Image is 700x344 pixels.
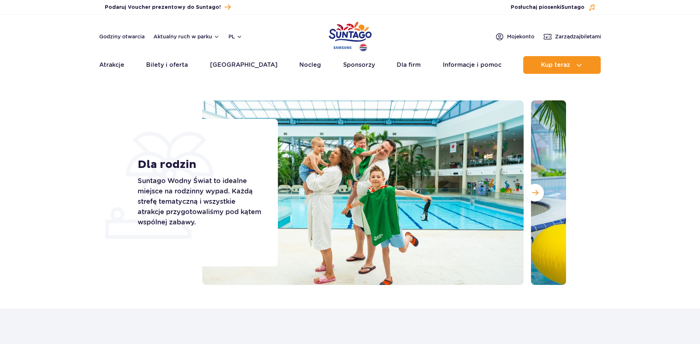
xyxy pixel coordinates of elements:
button: Posłuchaj piosenkiSuntago [511,4,596,11]
span: Moje konto [507,33,534,40]
button: Kup teraz [523,56,601,74]
button: Aktualny ruch w parku [154,34,220,39]
a: Zarządzajbiletami [543,32,601,41]
span: Suntago [561,5,585,10]
a: Atrakcje [99,56,124,74]
a: Sponsorzy [343,56,375,74]
a: Dla firm [397,56,421,74]
img: Rodzina przy basenie, rodzice z dziećmi w szlafrokach i ręcznikach, gotowi na zabawę w Suntago [202,100,524,285]
span: Podaruj Voucher prezentowy do Suntago! [105,4,221,11]
a: Park of Poland [329,18,372,52]
a: Informacje i pomoc [443,56,501,74]
h1: Dla rodzin [138,158,261,171]
a: Nocleg [299,56,321,74]
span: Zarządzaj biletami [555,33,601,40]
a: [GEOGRAPHIC_DATA] [210,56,277,74]
a: Godziny otwarcia [99,33,145,40]
span: Posłuchaj piosenki [511,4,585,11]
a: Bilety i oferta [146,56,188,74]
span: Kup teraz [541,62,570,68]
a: Podaruj Voucher prezentowy do Suntago! [105,2,231,12]
button: pl [228,33,242,40]
a: Mojekonto [495,32,534,41]
button: Następny slajd [526,184,544,202]
p: Suntago Wodny Świat to idealne miejsce na rodzinny wypad. Każdą strefę tematyczną i wszystkie atr... [138,176,261,227]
